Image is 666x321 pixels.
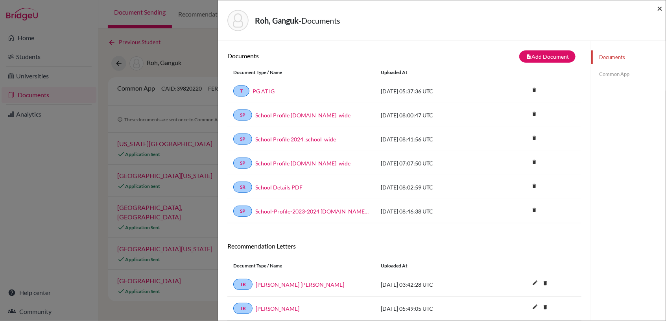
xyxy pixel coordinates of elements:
i: delete [539,301,551,313]
a: School-Profile-2023-2024 [DOMAIN_NAME]_wide [255,207,369,215]
div: Uploaded at [375,69,493,76]
div: Document Type / Name [227,262,375,269]
span: [DATE] 03:42:28 UTC [381,281,433,288]
i: delete [528,84,540,96]
h6: Documents [227,52,404,59]
a: delete [528,85,540,96]
i: delete [539,277,551,289]
div: [DATE] 08:41:56 UTC [375,135,493,143]
button: edit [528,278,542,289]
span: [DATE] 05:49:05 UTC [381,305,433,312]
a: SP [233,158,252,169]
div: [DATE] 05:37:36 UTC [375,87,493,95]
a: delete [528,133,540,144]
i: delete [528,108,540,120]
a: School Profile 2024 .school_wide [255,135,336,143]
a: PG AT IG [253,87,275,95]
i: edit [529,301,541,313]
div: [DATE] 08:00:47 UTC [375,111,493,119]
span: × [657,2,662,14]
a: delete [539,278,551,289]
i: note_add [526,54,531,59]
a: [PERSON_NAME] [PERSON_NAME] [256,280,344,289]
i: delete [528,132,540,144]
strong: Roh, Ganguk [255,16,299,25]
a: delete [539,302,551,313]
a: SP [233,109,252,121]
a: School Profile [DOMAIN_NAME]_wide [255,159,351,167]
a: SR [233,182,252,193]
div: [DATE] 07:07:50 UTC [375,159,493,167]
i: delete [528,156,540,168]
a: delete [528,205,540,216]
a: Common App [591,67,666,81]
a: School Profile [DOMAIN_NAME]_wide [255,111,351,119]
button: Close [657,4,662,13]
a: T [233,85,249,96]
a: delete [528,181,540,192]
a: [PERSON_NAME] [256,304,299,313]
button: note_addAdd Document [519,50,576,63]
button: edit [528,302,542,314]
h6: Recommendation Letters [227,242,581,250]
span: - Documents [299,16,340,25]
div: [DATE] 08:46:38 UTC [375,207,493,215]
a: Documents [591,50,666,64]
div: Document Type / Name [227,69,375,76]
div: [DATE] 08:02:59 UTC [375,183,493,191]
a: TR [233,279,253,290]
a: School Details PDF [255,183,303,191]
a: delete [528,157,540,168]
a: SP [233,206,252,217]
div: Uploaded at [375,262,493,269]
i: edit [529,276,541,289]
i: delete [528,180,540,192]
i: delete [528,204,540,216]
a: delete [528,109,540,120]
a: TR [233,303,253,314]
a: SP [233,134,252,145]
